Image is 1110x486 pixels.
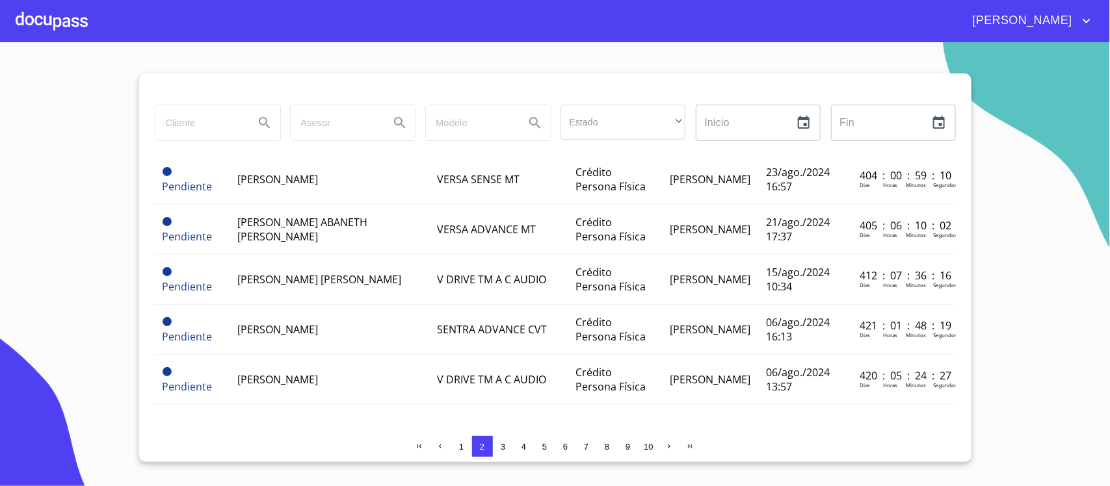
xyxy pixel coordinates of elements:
span: V DRIVE TM A C AUDIO [438,372,547,387]
span: [PERSON_NAME] [PERSON_NAME] [237,272,401,287]
span: VERSA SENSE MT [438,172,520,186]
span: [PERSON_NAME] ABANETH [PERSON_NAME] [237,215,367,244]
span: [PERSON_NAME] [670,222,750,237]
span: 8 [605,442,609,452]
button: 8 [597,436,618,457]
p: 405 : 06 : 10 : 02 [860,218,947,233]
span: 10 [644,442,653,452]
p: Segundos [933,331,957,339]
span: 2 [480,442,484,452]
span: 6 [563,442,568,452]
span: Pendiente [163,379,213,394]
span: Crédito Persona Física [575,265,646,294]
span: Pendiente [163,167,172,176]
p: Minutos [906,231,926,238]
button: 4 [514,436,535,457]
p: Horas [883,231,897,238]
input: search [426,105,514,140]
span: Pendiente [163,229,213,244]
p: Segundos [933,281,957,288]
p: Segundos [933,181,957,188]
span: 4 [522,442,526,452]
button: 5 [535,436,555,457]
p: 420 : 05 : 24 : 27 [860,368,947,383]
button: 10 [639,436,659,457]
span: 23/ago./2024 16:57 [766,165,830,194]
span: [PERSON_NAME] [237,322,318,337]
span: [PERSON_NAME] [670,172,750,186]
span: Pendiente [163,179,213,194]
span: 3 [501,442,505,452]
span: Pendiente [163,217,172,226]
span: [PERSON_NAME] [670,322,750,337]
p: Dias [860,331,870,339]
p: Dias [860,281,870,288]
p: Minutos [906,281,926,288]
span: 15/ago./2024 10:34 [766,265,830,294]
span: 1 [459,442,464,452]
button: 7 [576,436,597,457]
button: 3 [493,436,514,457]
p: 421 : 01 : 48 : 19 [860,318,947,333]
p: 404 : 00 : 59 : 10 [860,168,947,183]
span: 21/ago./2024 17:37 [766,215,830,244]
button: 9 [618,436,639,457]
p: Minutos [906,381,926,389]
span: [PERSON_NAME] [963,10,1079,31]
span: 5 [542,442,547,452]
span: Crédito Persona Física [575,215,646,244]
button: Search [520,107,551,138]
span: Crédito Persona Física [575,365,646,394]
button: 1 [451,436,472,457]
span: V DRIVE TM A C AUDIO [438,272,547,287]
span: [PERSON_NAME] [237,372,318,387]
p: Dias [860,381,870,389]
p: Segundos [933,231,957,238]
p: 412 : 07 : 36 : 16 [860,268,947,283]
p: Horas [883,181,897,188]
p: Horas [883,331,897,339]
span: Crédito Persona Física [575,315,646,344]
button: account of current user [963,10,1094,31]
p: Minutos [906,331,926,339]
span: Pendiente [163,267,172,276]
button: 6 [555,436,576,457]
input: search [155,105,244,140]
p: Segundos [933,381,957,389]
p: Horas [883,381,897,389]
span: Pendiente [163,329,213,344]
input: search [291,105,379,140]
span: Pendiente [163,317,172,326]
span: 06/ago./2024 16:13 [766,315,830,344]
span: Pendiente [163,367,172,376]
button: Search [384,107,416,138]
p: Dias [860,181,870,188]
span: 9 [626,442,630,452]
span: [PERSON_NAME] [670,272,750,287]
button: Search [249,107,280,138]
p: Minutos [906,181,926,188]
p: Horas [883,281,897,288]
span: [PERSON_NAME] [670,372,750,387]
span: SENTRA ADVANCE CVT [438,322,548,337]
span: Crédito Persona Física [575,165,646,194]
span: 7 [584,442,588,452]
span: Pendiente [163,279,213,294]
span: 06/ago./2024 13:57 [766,365,830,394]
button: 2 [472,436,493,457]
div: ​ [561,105,685,140]
span: [PERSON_NAME] [237,172,318,186]
span: VERSA ADVANCE MT [438,222,536,237]
p: Dias [860,231,870,238]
